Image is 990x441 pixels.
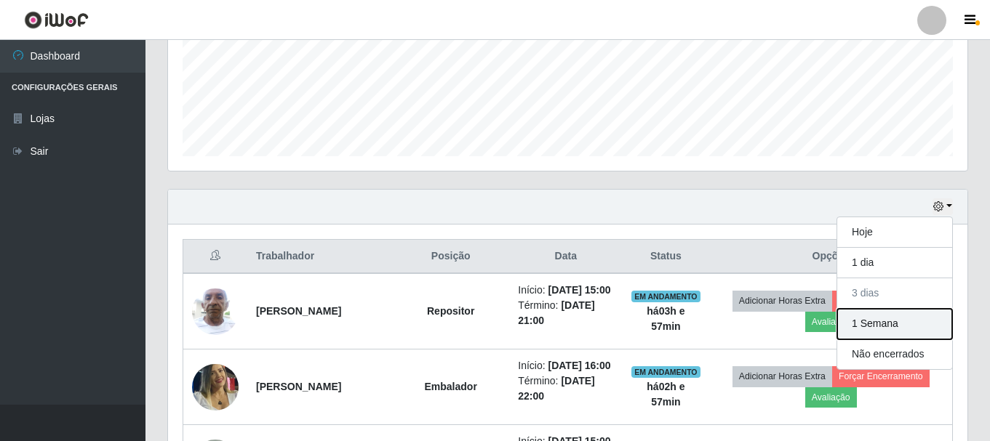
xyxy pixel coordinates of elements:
li: Início: [518,358,613,373]
button: Forçar Encerramento [832,366,930,387]
strong: há 03 h e 57 min [647,305,684,332]
strong: Repositor [427,305,474,317]
li: Término: [518,298,613,328]
button: 3 dias [837,278,952,309]
time: [DATE] 15:00 [548,284,611,296]
button: 1 Semana [837,309,952,339]
button: Avaliação [805,387,857,408]
th: Data [509,240,622,274]
button: Adicionar Horas Extra [732,291,832,311]
time: [DATE] 16:00 [548,360,611,371]
button: Adicionar Horas Extra [732,366,832,387]
th: Status [622,240,709,274]
button: Hoje [837,217,952,248]
button: 1 dia [837,248,952,278]
li: Término: [518,373,613,404]
span: EM ANDAMENTO [631,366,700,378]
strong: [PERSON_NAME] [256,381,341,392]
th: Opções [709,240,952,274]
span: EM ANDAMENTO [631,291,700,302]
img: CoreUI Logo [24,11,89,29]
img: 1733239406405.jpeg [192,353,239,420]
strong: há 02 h e 57 min [647,381,684,408]
button: Não encerrados [837,339,952,369]
img: 1743965211684.jpeg [192,280,239,342]
button: Forçar Encerramento [832,291,930,311]
strong: [PERSON_NAME] [256,305,341,317]
th: Posição [392,240,509,274]
button: Avaliação [805,312,857,332]
li: Início: [518,283,613,298]
th: Trabalhador [247,240,392,274]
strong: Embalador [425,381,477,392]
